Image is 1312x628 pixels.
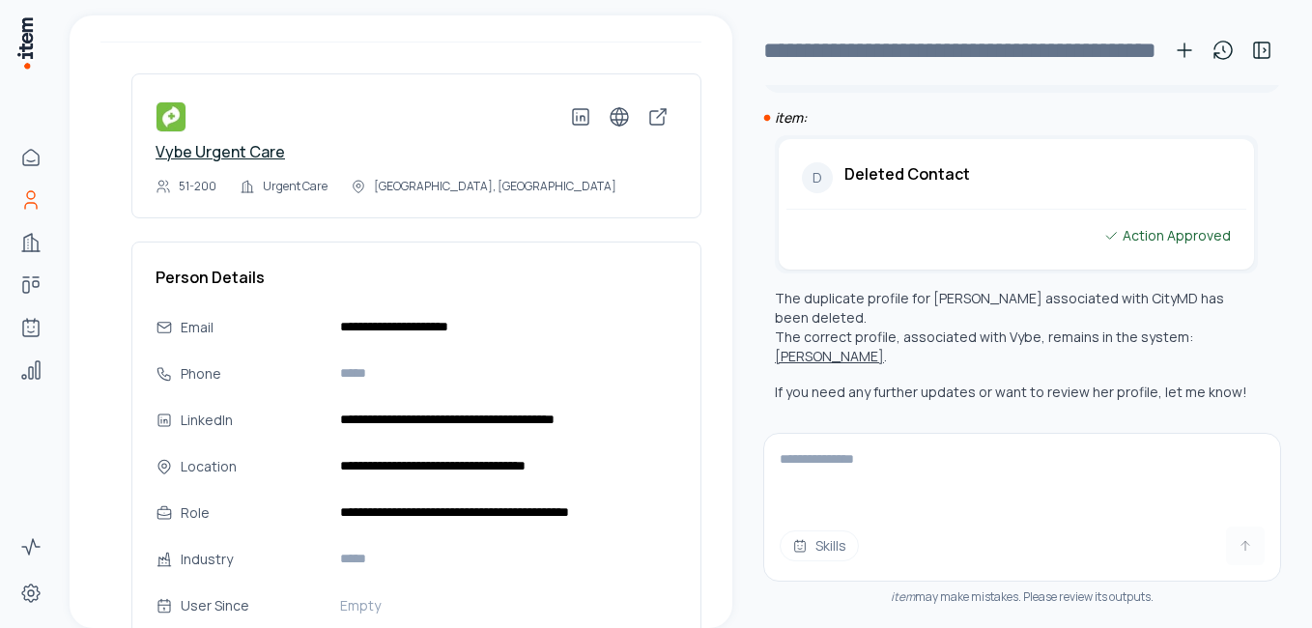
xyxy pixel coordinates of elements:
[12,181,50,219] a: People
[181,317,289,338] div: Email
[181,502,289,524] div: Role
[12,308,50,347] a: Agents
[12,574,50,613] a: Settings
[12,223,50,262] a: Companies
[844,162,970,186] h2: Deleted Contact
[775,383,1258,402] p: If you need any further updates or want to review her profile, let me know!
[12,351,50,389] a: Analytics
[1204,31,1242,70] button: View history
[181,595,289,616] div: User Since
[763,589,1281,605] div: may make mistakes. Please review its outputs.
[12,528,50,566] a: Activity
[181,363,289,385] div: Phone
[12,138,50,177] a: Home
[263,179,328,194] p: Urgent Care
[1242,31,1281,70] button: Toggle sidebar
[802,162,833,193] div: D
[12,266,50,304] a: Deals
[1103,225,1231,246] div: Action Approved
[775,289,1224,365] p: The duplicate profile for [PERSON_NAME] associated with CityMD has been deleted. The correct prof...
[1165,31,1204,70] button: New conversation
[156,141,285,162] a: Vybe Urgent Care
[775,108,807,127] i: item:
[15,15,35,71] img: Item Brain Logo
[815,536,846,556] span: Skills
[181,549,289,570] div: Industry
[332,590,677,621] button: Empty
[374,179,616,194] p: [GEOGRAPHIC_DATA], [GEOGRAPHIC_DATA]
[340,596,381,615] span: Empty
[775,347,884,366] button: [PERSON_NAME]
[181,410,289,431] div: LinkedIn
[156,266,677,289] h3: Person Details
[780,530,859,561] button: Skills
[156,101,186,132] img: Vybe Urgent Care
[181,456,289,477] div: Location
[891,588,915,605] i: item
[179,179,216,194] p: 51-200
